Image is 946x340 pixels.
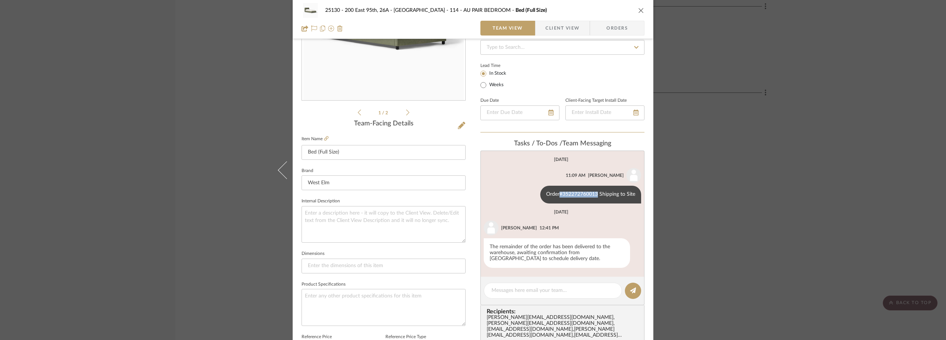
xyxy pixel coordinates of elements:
[302,175,466,190] input: Enter Brand
[302,335,332,339] label: Reference Price
[480,62,518,69] label: Lead Time
[325,8,450,13] span: 25130 - 200 East 95th, 26A - [GEOGRAPHIC_DATA]
[638,7,644,14] button: close
[302,120,466,128] div: Team-Facing Details
[480,69,518,90] mat-radio-group: Select item type
[480,40,644,55] input: Type to Search…
[545,21,579,36] span: Client View
[554,157,568,162] div: [DATE]
[382,111,385,115] span: /
[480,99,499,102] label: Due Date
[565,105,644,120] input: Enter Install Date
[302,199,340,203] label: Internal Description
[385,335,426,339] label: Reference Price Type
[487,308,641,315] span: Recipients:
[385,111,389,115] span: 2
[566,172,585,179] div: 11:09 AM
[484,238,630,268] div: The remainder of the order has been delivered to the warehouse, awaiting confirmation from [GEOGR...
[493,21,523,36] span: Team View
[302,259,466,273] input: Enter the dimensions of this item
[501,225,537,231] div: [PERSON_NAME]
[540,186,641,203] div: Order#352272760013 Shipping to Site
[302,145,466,160] input: Enter Item Name
[480,105,559,120] input: Enter Due Date
[302,252,324,256] label: Dimensions
[540,225,559,231] div: 12:41 PM
[514,140,562,147] span: Tasks / To-Dos /
[598,21,636,36] span: Orders
[302,283,346,286] label: Product Specifications
[565,99,627,102] label: Client-Facing Target Install Date
[480,140,644,148] div: team Messaging
[488,82,504,88] label: Weeks
[378,111,382,115] span: 1
[588,172,624,179] div: [PERSON_NAME]
[302,136,329,142] label: Item Name
[554,209,568,215] div: [DATE]
[450,8,515,13] span: 114 - AU PAIR BEDROOM
[484,221,498,235] img: user_avatar.png
[515,8,547,13] span: Bed (Full Size)
[487,315,641,339] div: [PERSON_NAME][EMAIL_ADDRESS][DOMAIN_NAME] , [PERSON_NAME][EMAIL_ADDRESS][DOMAIN_NAME] , [EMAIL_AD...
[488,70,506,77] label: In Stock
[626,168,641,183] img: user_avatar.png
[337,26,343,31] img: Remove from project
[302,169,313,173] label: Brand
[302,3,319,18] img: 53f9d609-e0d9-454a-a2d1-cb3385d5d862_48x40.jpg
